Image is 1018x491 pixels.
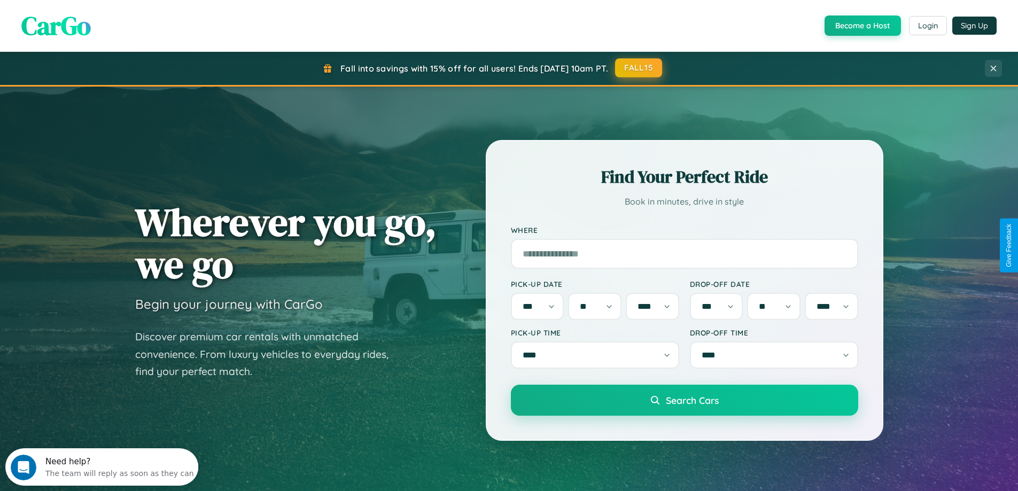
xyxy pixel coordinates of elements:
[40,9,189,18] div: Need help?
[511,328,679,337] label: Pick-up Time
[825,15,901,36] button: Become a Host
[4,4,199,34] div: Open Intercom Messenger
[21,8,91,43] span: CarGo
[511,279,679,289] label: Pick-up Date
[666,394,719,406] span: Search Cars
[511,385,858,416] button: Search Cars
[690,279,858,289] label: Drop-off Date
[690,328,858,337] label: Drop-off Time
[511,194,858,209] p: Book in minutes, drive in style
[511,165,858,189] h2: Find Your Perfect Ride
[511,225,858,235] label: Where
[5,448,198,486] iframe: Intercom live chat discovery launcher
[1005,224,1013,267] div: Give Feedback
[135,296,323,312] h3: Begin your journey with CarGo
[135,328,402,380] p: Discover premium car rentals with unmatched convenience. From luxury vehicles to everyday rides, ...
[340,63,608,74] span: Fall into savings with 15% off for all users! Ends [DATE] 10am PT.
[615,58,662,77] button: FALL15
[909,16,947,35] button: Login
[40,18,189,29] div: The team will reply as soon as they can
[135,201,437,285] h1: Wherever you go, we go
[11,455,36,480] iframe: Intercom live chat
[952,17,997,35] button: Sign Up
